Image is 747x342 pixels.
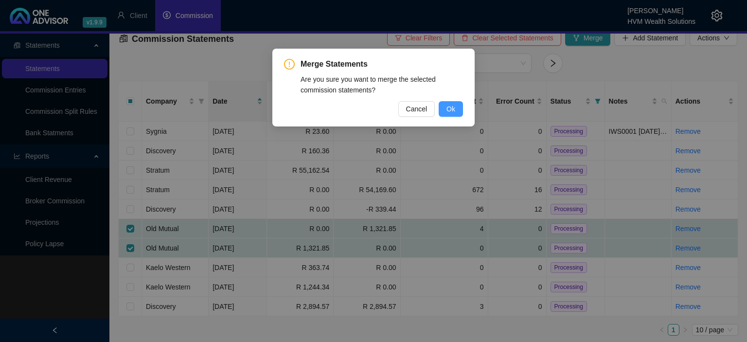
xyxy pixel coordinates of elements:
button: Ok [439,101,463,117]
span: Merge Statements [301,58,463,70]
span: Ok [446,104,455,114]
span: exclamation-circle [284,59,295,70]
button: Cancel [398,101,435,117]
div: Are you sure you want to merge the selected commission statements? [301,74,463,95]
span: Cancel [406,104,427,114]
